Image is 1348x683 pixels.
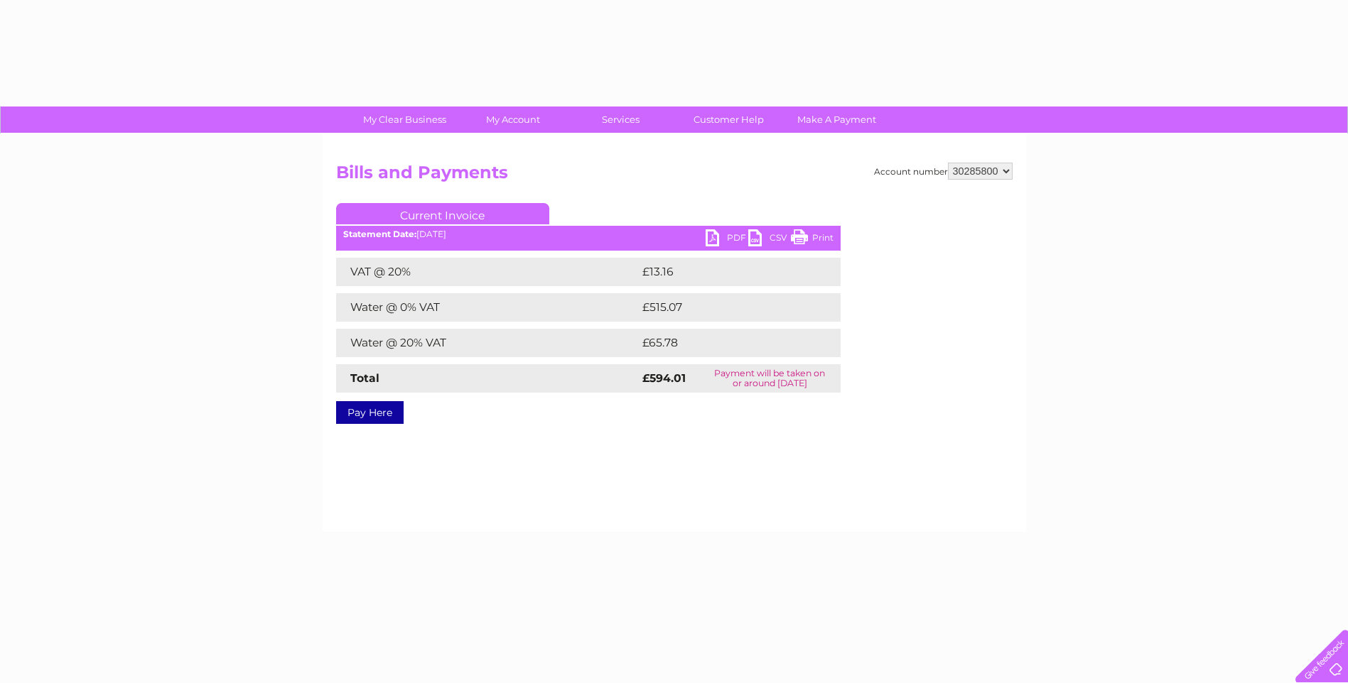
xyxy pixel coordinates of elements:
td: £515.07 [639,293,814,322]
a: Make A Payment [778,106,895,133]
div: [DATE] [336,229,841,239]
td: VAT @ 20% [336,258,639,286]
a: PDF [706,229,748,250]
a: My Account [454,106,571,133]
strong: £594.01 [642,371,686,385]
div: Account number [874,163,1013,180]
strong: Total [350,371,379,385]
a: Current Invoice [336,203,549,224]
a: CSV [748,229,791,250]
a: Print [791,229,834,250]
td: Water @ 0% VAT [336,293,639,322]
a: Services [562,106,679,133]
td: Water @ 20% VAT [336,329,639,357]
td: £13.16 [639,258,809,286]
a: Customer Help [670,106,787,133]
td: £65.78 [639,329,812,357]
h2: Bills and Payments [336,163,1013,190]
a: Pay Here [336,401,404,424]
a: My Clear Business [346,106,463,133]
b: Statement Date: [343,229,416,239]
td: Payment will be taken on or around [DATE] [699,364,841,393]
